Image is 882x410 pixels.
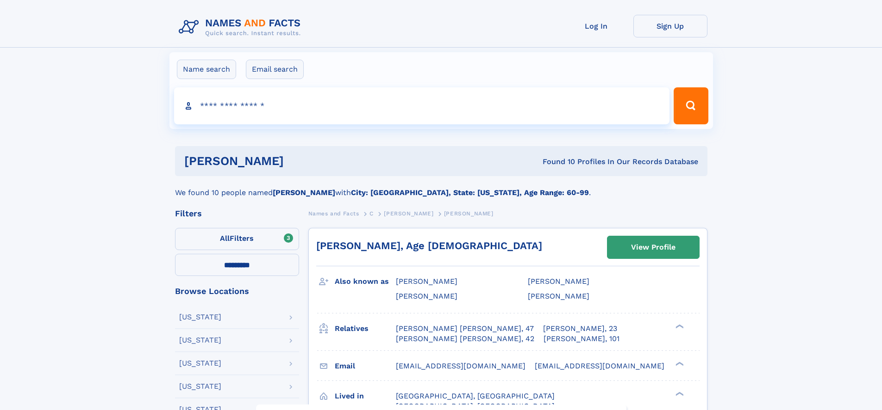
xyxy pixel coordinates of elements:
[544,334,619,344] a: [PERSON_NAME], 101
[174,87,670,124] input: search input
[177,60,236,79] label: Name search
[273,188,335,197] b: [PERSON_NAME]
[396,392,555,400] span: [GEOGRAPHIC_DATA], [GEOGRAPHIC_DATA]
[396,277,457,286] span: [PERSON_NAME]
[396,361,525,370] span: [EMAIL_ADDRESS][DOMAIN_NAME]
[607,236,699,258] a: View Profile
[543,324,617,334] a: [PERSON_NAME], 23
[220,234,230,243] span: All
[396,334,534,344] a: [PERSON_NAME] [PERSON_NAME], 42
[396,292,457,300] span: [PERSON_NAME]
[369,210,374,217] span: C
[335,388,396,404] h3: Lived in
[674,87,708,124] button: Search Button
[175,176,707,198] div: We found 10 people named with .
[413,157,698,167] div: Found 10 Profiles In Our Records Database
[179,360,221,367] div: [US_STATE]
[335,321,396,337] h3: Relatives
[246,60,304,79] label: Email search
[396,324,534,334] a: [PERSON_NAME] [PERSON_NAME], 47
[673,323,684,329] div: ❯
[179,313,221,321] div: [US_STATE]
[316,240,542,251] a: [PERSON_NAME], Age [DEMOGRAPHIC_DATA]
[335,358,396,374] h3: Email
[444,210,494,217] span: [PERSON_NAME]
[175,209,299,218] div: Filters
[179,383,221,390] div: [US_STATE]
[335,274,396,289] h3: Also known as
[673,391,684,397] div: ❯
[175,15,308,40] img: Logo Names and Facts
[175,228,299,250] label: Filters
[175,287,299,295] div: Browse Locations
[633,15,707,37] a: Sign Up
[351,188,589,197] b: City: [GEOGRAPHIC_DATA], State: [US_STATE], Age Range: 60-99
[384,210,433,217] span: [PERSON_NAME]
[631,237,676,258] div: View Profile
[528,277,589,286] span: [PERSON_NAME]
[528,292,589,300] span: [PERSON_NAME]
[535,361,664,370] span: [EMAIL_ADDRESS][DOMAIN_NAME]
[673,361,684,367] div: ❯
[179,337,221,344] div: [US_STATE]
[308,208,359,219] a: Names and Facts
[559,15,633,37] a: Log In
[384,208,433,219] a: [PERSON_NAME]
[369,208,374,219] a: C
[184,155,413,167] h1: [PERSON_NAME]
